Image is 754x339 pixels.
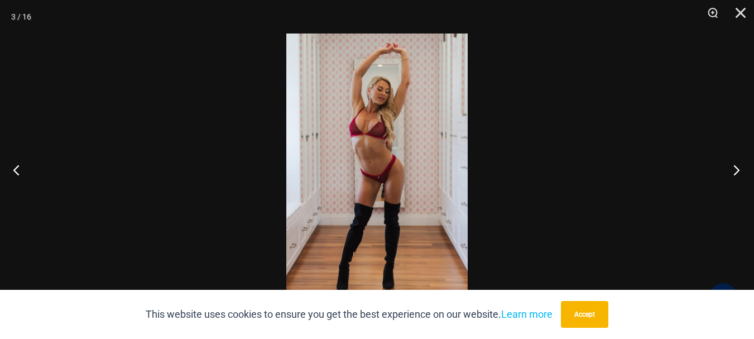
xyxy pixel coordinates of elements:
img: Guilty Pleasures Red 1045 Bra 6045 Thong 01 [286,34,468,305]
a: Learn more [501,308,553,320]
div: 3 / 16 [11,8,31,25]
button: Next [712,142,754,198]
button: Accept [561,301,608,328]
p: This website uses cookies to ensure you get the best experience on our website. [146,306,553,323]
